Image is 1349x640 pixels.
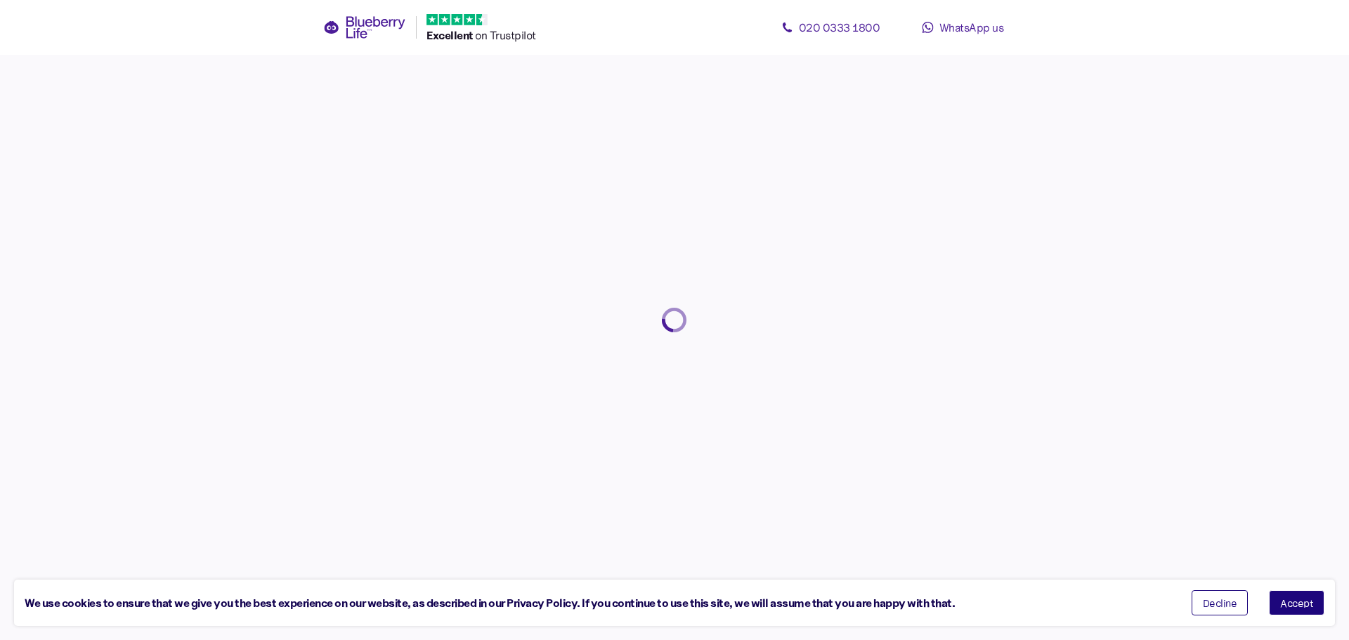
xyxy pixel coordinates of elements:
[1280,598,1313,608] span: Accept
[939,20,1004,34] span: WhatsApp us
[899,13,1026,41] a: WhatsApp us
[1203,598,1237,608] span: Decline
[475,28,536,42] span: on Trustpilot
[25,594,1171,612] div: We use cookies to ensure that we give you the best experience on our website, as described in our...
[799,20,880,34] span: 020 0333 1800
[1269,590,1324,615] button: Accept cookies
[767,13,894,41] a: 020 0333 1800
[1192,590,1249,615] button: Decline cookies
[426,28,475,42] span: Excellent ️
